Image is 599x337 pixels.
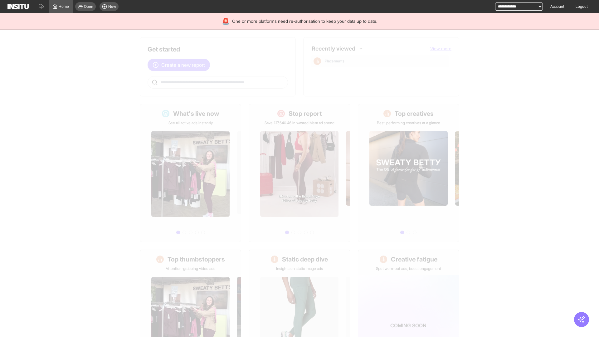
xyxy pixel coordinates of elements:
div: 🚨 [222,17,230,26]
img: Logo [7,4,29,9]
span: Home [59,4,69,9]
span: Open [84,4,93,9]
span: One or more platforms need re-authorisation to keep your data up to date. [232,18,377,24]
span: New [108,4,116,9]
